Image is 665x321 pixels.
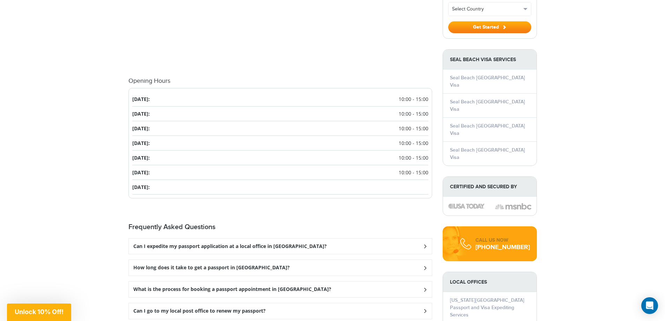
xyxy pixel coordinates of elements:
[132,107,428,121] li: [DATE]:
[495,202,531,211] img: image description
[399,110,428,117] span: 10:00 - 15:00
[7,304,71,321] div: Unlock 10% Off!
[448,21,531,33] button: Get Started
[399,139,428,147] span: 10:00 - 15:00
[448,204,485,209] img: image description
[443,272,537,292] strong: LOCAL OFFICES
[133,265,290,271] h3: How long does it take to get a passport in [GEOGRAPHIC_DATA]?
[399,154,428,161] span: 10:00 - 15:00
[475,237,530,244] div: CALL US NOW
[133,243,327,249] h3: Can I expedite my passport application at a local office in [GEOGRAPHIC_DATA]?
[450,99,525,112] a: Seal Beach [GEOGRAPHIC_DATA] Visa
[133,286,331,292] h3: What is the process for booking a passport appointment in [GEOGRAPHIC_DATA]?
[450,75,525,88] a: Seal Beach [GEOGRAPHIC_DATA] Visa
[450,297,524,318] a: [US_STATE][GEOGRAPHIC_DATA] Passport and Visa Expediting Services
[128,223,432,231] h2: Frequently Asked Questions
[450,123,525,136] a: Seal Beach [GEOGRAPHIC_DATA] Visa
[132,151,428,165] li: [DATE]:
[399,125,428,132] span: 10:00 - 15:00
[399,169,428,176] span: 10:00 - 15:00
[449,2,531,16] button: Select Country
[475,244,530,251] div: [PHONE_NUMBER]
[443,50,537,70] strong: Seal Beach Visa Services
[641,297,658,314] div: Open Intercom Messenger
[443,177,537,197] strong: Certified and Secured by
[132,136,428,151] li: [DATE]:
[452,6,521,13] span: Select Country
[128,78,432,85] h4: Opening Hours
[132,121,428,136] li: [DATE]:
[399,95,428,103] span: 10:00 - 15:00
[132,165,428,180] li: [DATE]:
[450,147,525,160] a: Seal Beach [GEOGRAPHIC_DATA] Visa
[15,308,64,315] span: Unlock 10% Off!
[132,92,428,107] li: [DATE]:
[132,180,428,195] li: [DATE]:
[133,308,266,314] h3: Can I go to my local post office to renew my passport?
